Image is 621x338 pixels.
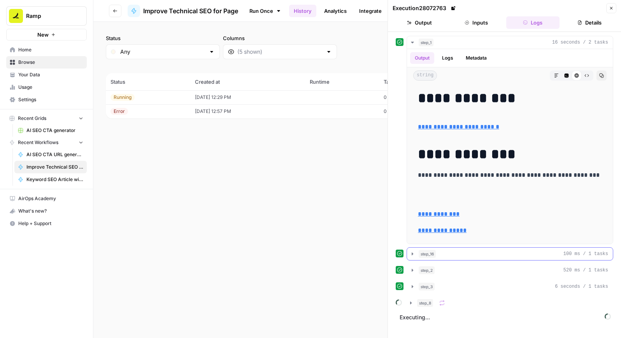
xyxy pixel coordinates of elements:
span: step_1 [419,39,433,46]
span: step_3 [419,283,435,290]
a: AirOps Academy [6,192,87,205]
div: What's new? [7,205,86,217]
div: Error [111,108,128,115]
span: step_16 [419,250,436,258]
input: (5 shown) [237,48,323,56]
a: Improve Technical SEO for Page [14,161,87,173]
img: Ramp Logo [9,9,23,23]
button: Logs [506,16,560,29]
div: Execution 28072763 [393,4,457,12]
span: Help + Support [18,220,83,227]
th: Status [106,73,190,90]
span: string [413,70,437,81]
button: 520 ms / 1 tasks [407,264,613,276]
a: AI SEO CTA URL generator [14,148,87,161]
a: Run Once [244,4,286,18]
button: Help + Support [6,217,87,230]
span: 100 ms / 1 tasks [563,250,608,257]
span: AirOps Academy [18,195,83,202]
span: 6 seconds / 1 tasks [555,283,608,290]
button: What's new? [6,205,87,217]
span: step_2 [419,266,435,274]
span: Improve Technical SEO for Page [143,6,238,16]
span: AI SEO CTA URL generator [26,151,83,158]
button: 16 seconds / 2 tasks [407,36,613,49]
td: [DATE] 12:29 PM [190,90,305,104]
a: Browse [6,56,87,69]
button: Details [563,16,616,29]
button: Recent Workflows [6,137,87,148]
span: Keyword SEO Article with Human Review [26,176,83,183]
button: Workspace: Ramp [6,6,87,26]
button: Inputs [449,16,503,29]
span: AI SEO CTA generator [26,127,83,134]
th: Created at [190,73,305,90]
button: Recent Grids [6,113,87,124]
button: New [6,29,87,40]
div: Running [111,94,135,101]
span: New [37,31,49,39]
button: Logs [437,52,458,64]
button: 100 ms / 1 tasks [407,248,613,260]
a: Home [6,44,87,56]
input: Any [120,48,205,56]
span: (2 records) [106,59,609,73]
span: 16 seconds / 2 tasks [552,39,608,46]
a: Keyword SEO Article with Human Review [14,173,87,186]
label: Status [106,34,220,42]
a: AI SEO CTA generator [14,124,87,137]
th: Runtime [305,73,379,90]
span: 520 ms / 1 tasks [563,267,608,274]
button: Metadata [461,52,491,64]
a: Usage [6,81,87,93]
button: Output [393,16,446,29]
td: [DATE] 12:57 PM [190,104,305,118]
th: Tasks [379,73,437,90]
span: Usage [18,84,83,91]
span: Your Data [18,71,83,78]
a: History [289,5,316,17]
span: Recent Grids [18,115,46,122]
td: 0 [379,104,437,118]
a: Your Data [6,69,87,81]
span: Improve Technical SEO for Page [26,164,83,171]
button: Output [410,52,434,64]
a: Analytics [319,5,351,17]
span: Browse [18,59,83,66]
span: Ramp [26,12,73,20]
span: step_8 [417,299,433,307]
span: Executing... [397,311,613,324]
span: Recent Workflows [18,139,58,146]
a: Improve Technical SEO for Page [128,5,238,17]
td: 0 [379,90,437,104]
div: 16 seconds / 2 tasks [407,49,613,244]
label: Columns [223,34,337,42]
span: Home [18,46,83,53]
a: Integrate [354,5,386,17]
span: Settings [18,96,83,103]
a: Settings [6,93,87,106]
button: 6 seconds / 1 tasks [407,280,613,293]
